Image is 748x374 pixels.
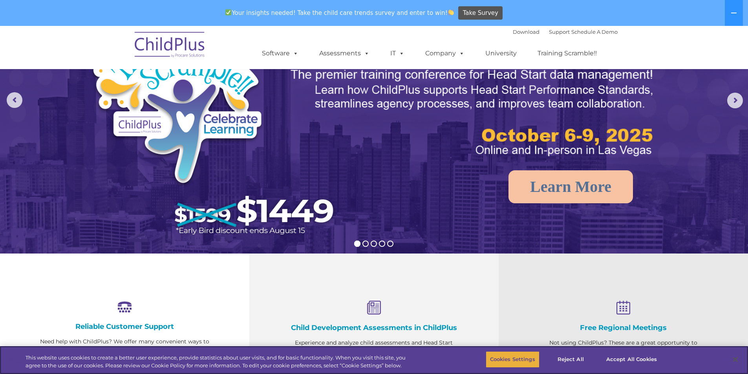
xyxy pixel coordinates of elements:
a: Support [549,29,570,35]
span: Take Survey [463,6,498,20]
img: 👏 [448,9,454,15]
a: Download [513,29,540,35]
a: Assessments [311,46,377,61]
h4: Child Development Assessments in ChildPlus [289,323,459,332]
span: Last name [109,52,133,58]
span: Phone number [109,84,143,90]
a: Schedule A Demo [571,29,618,35]
a: Learn More [508,170,633,203]
h4: Free Regional Meetings [538,323,709,332]
button: Close [727,351,744,368]
a: IT [382,46,412,61]
img: ChildPlus by Procare Solutions [131,26,209,66]
font: | [513,29,618,35]
a: Training Scramble!! [530,46,605,61]
p: Not using ChildPlus? These are a great opportunity to network and learn from ChildPlus users. Fin... [538,338,709,367]
button: Reject All [546,351,595,368]
a: Software [254,46,306,61]
img: ✅ [225,9,231,15]
h4: Reliable Customer Support [39,322,210,331]
p: Need help with ChildPlus? We offer many convenient ways to contact our amazing Customer Support r... [39,337,210,366]
p: Experience and analyze child assessments and Head Start data management in one system with zero c... [289,338,459,367]
span: Your insights needed! Take the child care trends survey and enter to win! [222,5,457,20]
a: University [477,46,525,61]
button: Accept All Cookies [602,351,661,368]
div: This website uses cookies to create a better user experience, provide statistics about user visit... [26,354,411,369]
a: Take Survey [458,6,503,20]
button: Cookies Settings [486,351,540,368]
a: Company [417,46,472,61]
